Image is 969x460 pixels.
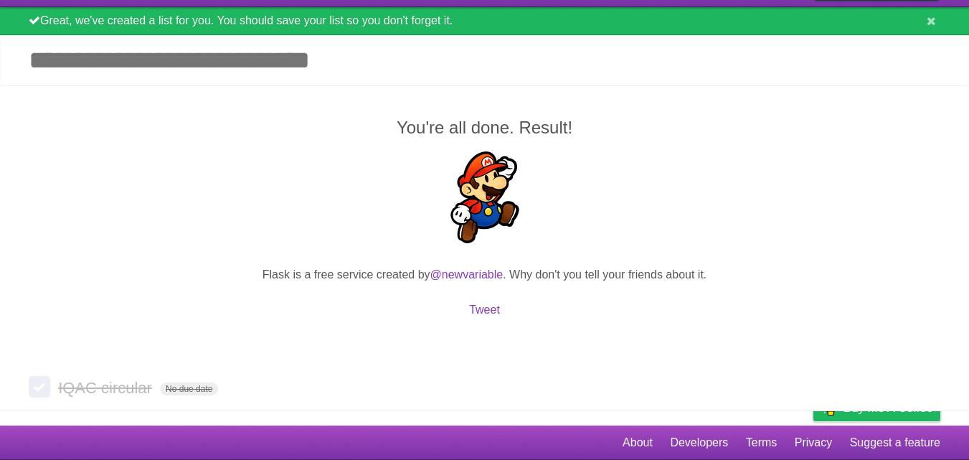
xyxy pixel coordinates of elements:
[29,115,940,141] h2: You're all done. Result!
[160,382,218,395] span: No due date
[430,268,504,281] a: @newvariable
[623,429,653,456] a: About
[58,379,156,397] span: IQAC circular
[29,376,50,398] label: Done
[29,266,940,283] p: Flask is a free service created by . Why don't you tell your friends about it.
[469,304,500,316] a: Tweet
[795,429,832,456] a: Privacy
[843,395,933,421] span: Buy me a coffee
[746,429,777,456] a: Terms
[850,429,940,456] a: Suggest a feature
[439,151,531,243] img: Super Mario
[670,429,728,456] a: Developers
